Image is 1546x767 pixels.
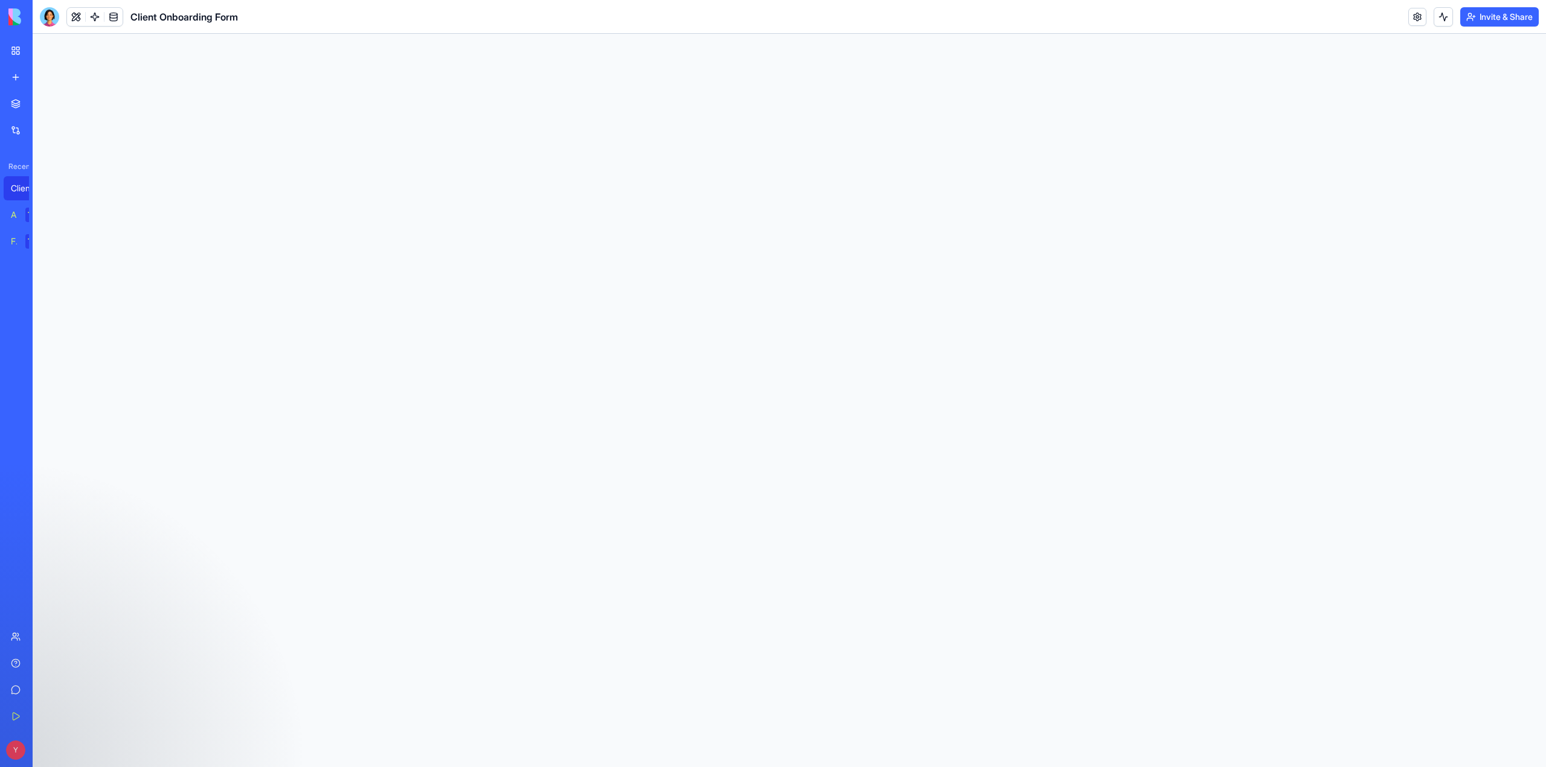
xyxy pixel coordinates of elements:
div: Feedback Form [11,235,17,247]
a: Feedback FormTRY [4,229,52,253]
iframe: Intercom notifications message [172,676,414,761]
div: TRY [25,208,45,222]
div: TRY [25,234,45,249]
button: Invite & Share [1460,7,1539,27]
span: Client Onboarding Form [130,10,238,24]
img: logo [8,8,83,25]
a: AI Logo GeneratorTRY [4,203,52,227]
div: Client Onboarding Form [11,182,45,194]
div: AI Logo Generator [11,209,17,221]
a: Client Onboarding Form [4,176,52,200]
span: Y [6,740,25,760]
span: Recent [4,162,29,171]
